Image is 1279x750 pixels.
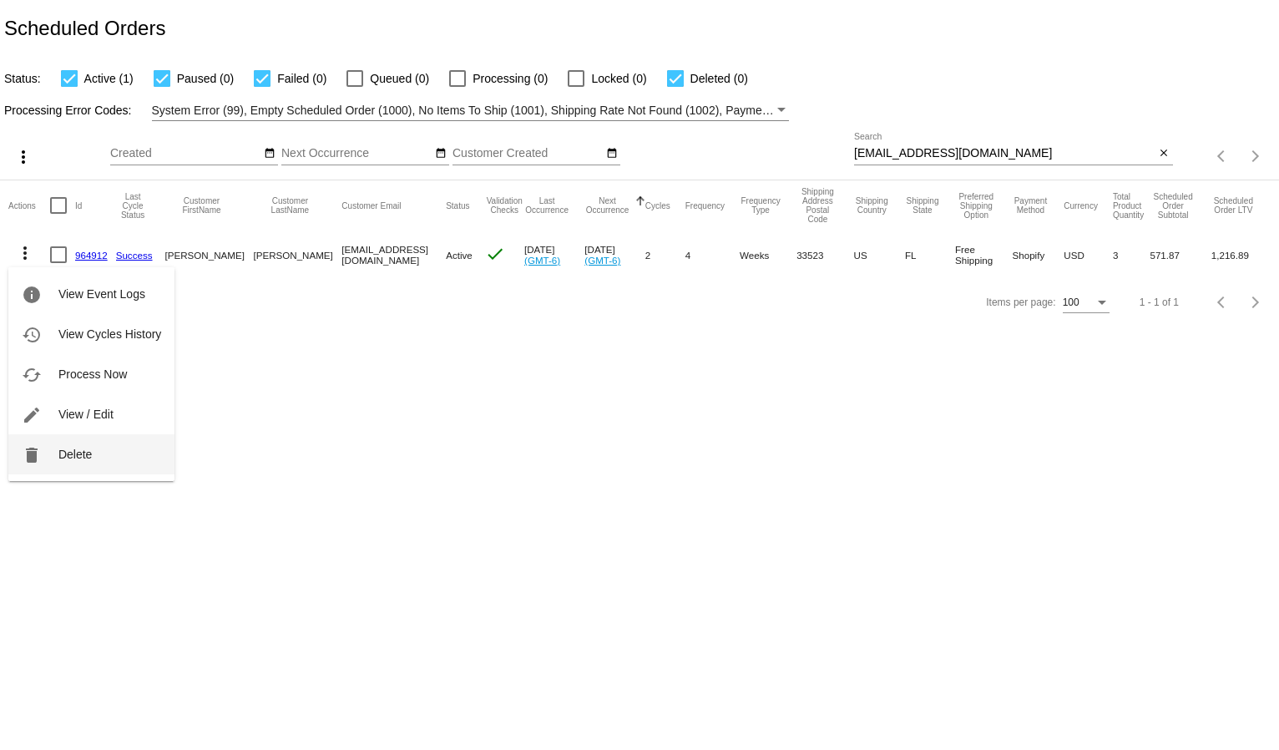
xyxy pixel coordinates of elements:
[22,445,42,465] mat-icon: delete
[22,365,42,385] mat-icon: cached
[58,367,127,381] span: Process Now
[58,327,161,341] span: View Cycles History
[22,325,42,345] mat-icon: history
[58,408,114,421] span: View / Edit
[58,448,92,461] span: Delete
[22,405,42,425] mat-icon: edit
[22,285,42,305] mat-icon: info
[58,287,145,301] span: View Event Logs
